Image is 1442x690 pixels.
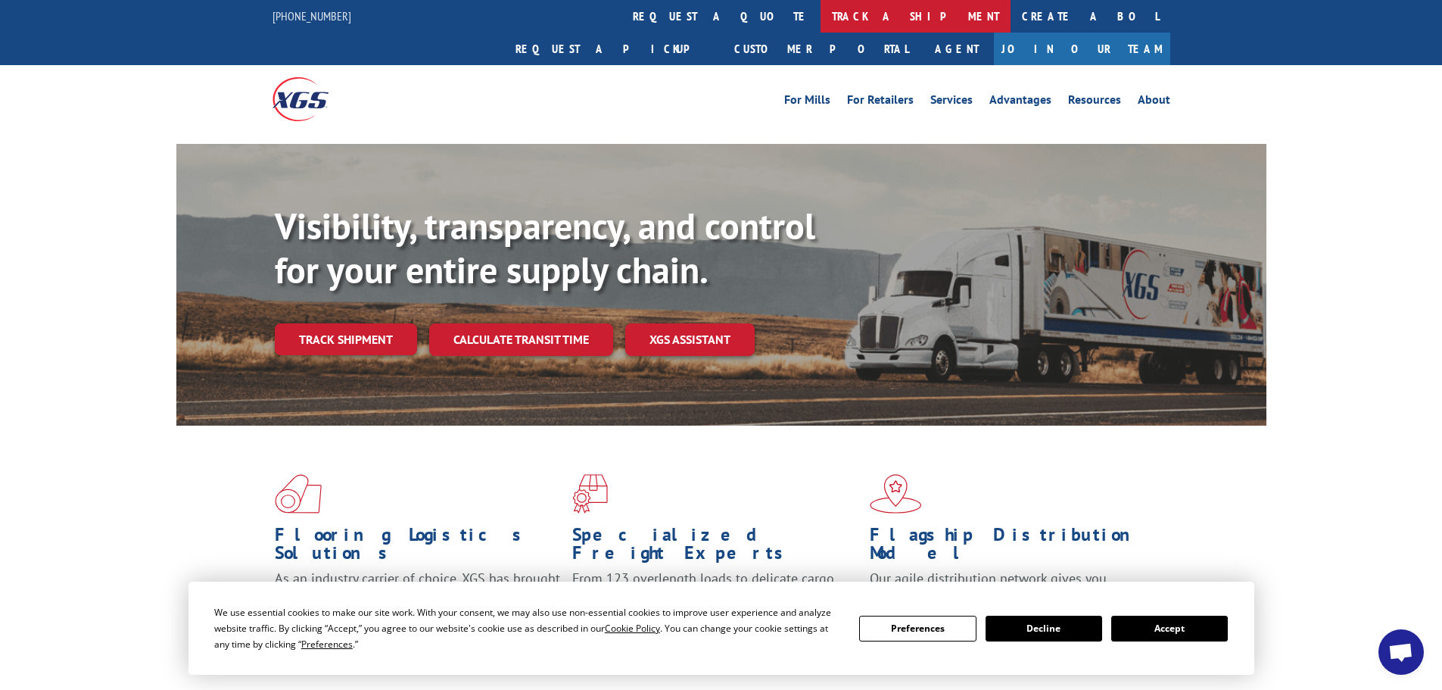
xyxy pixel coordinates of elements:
[920,33,994,65] a: Agent
[273,8,351,23] a: [PHONE_NUMBER]
[275,323,417,355] a: Track shipment
[870,474,922,514] img: xgs-icon-flagship-distribution-model-red
[572,570,858,637] p: From 123 overlength loads to delicate cargo, our experienced staff knows the best way to move you...
[429,323,613,356] a: Calculate transit time
[930,94,973,111] a: Services
[1378,629,1424,675] a: Open chat
[1138,94,1170,111] a: About
[188,582,1254,675] div: Cookie Consent Prompt
[784,94,830,111] a: For Mills
[723,33,920,65] a: Customer Portal
[301,638,353,651] span: Preferences
[572,474,608,514] img: xgs-icon-focused-on-flooring-red
[847,94,914,111] a: For Retailers
[1068,94,1121,111] a: Resources
[994,33,1170,65] a: Join Our Team
[275,474,322,514] img: xgs-icon-total-supply-chain-intelligence-red
[605,622,660,635] span: Cookie Policy
[625,323,755,356] a: XGS ASSISTANT
[870,570,1148,605] span: Our agile distribution network gives you nationwide inventory management on demand.
[275,526,561,570] h1: Flooring Logistics Solutions
[870,526,1156,570] h1: Flagship Distribution Model
[572,526,858,570] h1: Specialized Freight Experts
[214,604,841,652] div: We use essential cookies to make our site work. With your consent, we may also use non-essential ...
[859,616,976,642] button: Preferences
[275,202,815,293] b: Visibility, transparency, and control for your entire supply chain.
[504,33,723,65] a: Request a pickup
[989,94,1051,111] a: Advantages
[1111,616,1228,642] button: Accept
[275,570,560,623] span: As an industry carrier of choice, XGS has brought innovation and dedication to flooring logistics...
[986,616,1102,642] button: Decline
